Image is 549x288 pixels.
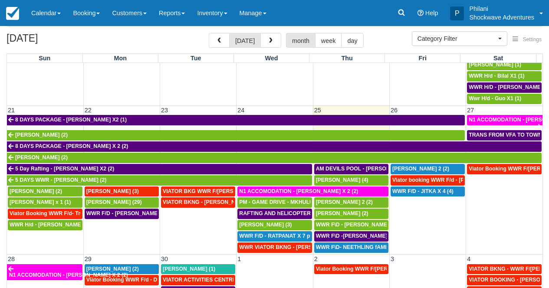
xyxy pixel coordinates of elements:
span: WWR H/d - [PERSON_NAME] X2 (2) [10,222,99,228]
span: Thu [341,55,352,62]
span: 21 [7,107,16,114]
span: WWR H/d - Bilal X1 (1) [469,73,524,79]
span: 22 [84,107,92,114]
span: 8 DAYS PACKAGE - [PERSON_NAME] X 2 (2) [15,143,128,149]
span: 8 DAYS PACKAGE - [PERSON_NAME] X2 (1) [15,117,127,123]
a: VIATOR BOOKING - [PERSON_NAME] 2 (2) [467,275,542,285]
span: 1 [237,255,242,262]
span: 5 DAYS WWR - [PERSON_NAME] (2) [15,177,106,183]
span: WWR F\D - [PERSON_NAME] X 1 (2) [316,222,407,228]
a: TRANS FROM VFA TO TOWN HOTYELS - [PERSON_NAME] X 2 (2) [467,130,542,141]
button: month [286,33,316,48]
span: [PERSON_NAME] (3) [239,222,292,228]
a: WWR F/D - RATPANAT X 7 plus 1 (8) [237,231,312,242]
span: 23 [160,107,169,114]
a: 5 DAYS WWR - [PERSON_NAME] (2) [7,175,312,186]
span: Viator Booking WWR F/[PERSON_NAME] X 2 (2) [316,266,437,272]
a: WWR H/D - [PERSON_NAME] X 1 (1) [467,82,542,93]
span: Viator booking WWR F/d - [PERSON_NAME] 3 (3) [392,177,516,183]
a: [PERSON_NAME] (2) [314,209,388,219]
span: Viator Booking WWR F/d - Duty [PERSON_NAME] 2 (2) [86,277,224,283]
span: 4 [466,255,471,262]
h2: [DATE] [7,33,116,49]
span: [PERSON_NAME] 2 (2) [316,199,373,205]
a: WWR F\D- NEETHLING fAMILY X 4 (5) [314,242,388,253]
span: 24 [237,107,245,114]
span: Sun [39,55,50,62]
button: Settings [507,33,547,46]
span: 29 [84,255,92,262]
a: WWR F/D - JITKA X 4 (4) [391,187,465,197]
span: WWR F/D - [PERSON_NAME] X 3 (3) [86,210,177,216]
span: [PERSON_NAME] (3) [86,188,139,194]
button: day [341,33,363,48]
span: Wed [265,55,278,62]
span: 30 [160,255,169,262]
a: WWR F\D -[PERSON_NAME] X2 (2) [314,231,388,242]
span: Sat [493,55,503,62]
a: N1 ACCOMODATION - [PERSON_NAME] X 2 (2) [7,264,82,281]
span: [PERSON_NAME] (2) [86,266,139,272]
button: [DATE] [229,33,261,48]
span: [PERSON_NAME] (1) [469,62,521,68]
span: [PERSON_NAME] (2) [15,154,68,160]
a: [PERSON_NAME] (2) [8,187,82,197]
span: [PERSON_NAME] (1) [163,266,215,272]
span: Fri [419,55,427,62]
a: WWR VIATOR BKNG - [PERSON_NAME] 2 (2) [237,242,312,253]
span: VIATOR BKG WWR F/[PERSON_NAME] [PERSON_NAME] 2 (2) [163,188,320,194]
span: 5 Day Rafting - [PERSON_NAME] X2 (2) [15,166,114,172]
a: [PERSON_NAME] (3) [237,220,312,230]
span: [PERSON_NAME] (4) [316,177,368,183]
a: [PERSON_NAME] (2) [7,130,465,141]
img: checkfront-main-nav-mini-logo.png [6,7,19,20]
span: Category Filter [418,34,496,43]
span: [PERSON_NAME] (2) [15,132,68,138]
span: WWR F\D- NEETHLING fAMILY X 4 (5) [316,244,411,250]
a: [PERSON_NAME] (4) [314,175,388,186]
button: week [315,33,342,48]
span: AM DEVILS POOL - [PERSON_NAME] X 2 (2) [316,166,428,172]
span: [PERSON_NAME] (2) [10,188,62,194]
a: [PERSON_NAME] x 1 (1) [8,197,82,208]
a: 8 DAYS PACKAGE - [PERSON_NAME] X 2 (2) [7,141,542,152]
a: AM DEVILS POOL - [PERSON_NAME] X 2 (2) [314,164,388,174]
a: WWR F/D - [PERSON_NAME] X 3 (3) [85,209,159,219]
span: 3 [390,255,395,262]
a: WWR H/d - [PERSON_NAME] X2 (2) [8,220,82,230]
span: N1 ACCOMODATION - [PERSON_NAME] X 2 (2) [9,272,128,278]
div: P [450,7,464,20]
a: [PERSON_NAME] 2 (2) [314,197,388,208]
span: WWR F\D -[PERSON_NAME] X2 (2) [316,233,404,239]
span: 27 [466,107,475,114]
a: [PERSON_NAME] 2 (2) [391,164,465,174]
a: [PERSON_NAME] (2) [85,264,159,275]
span: 28 [7,255,16,262]
a: WWR F\D - [PERSON_NAME] X 1 (2) [314,220,388,230]
a: [PERSON_NAME] (2) [7,153,542,163]
span: 26 [390,107,398,114]
a: Wwr H/d - Guo X1 (1) [467,94,542,104]
a: VIATOR BKNG - [PERSON_NAME] 2 (2) [161,197,235,208]
a: PM - GAME DRIVE - MKHULULI MOYO X1 (28) [237,197,312,208]
a: Viator Booking WWR F/d - Duty [PERSON_NAME] 2 (2) [85,275,159,285]
span: Wwr H/d - Guo X1 (1) [469,95,521,101]
span: [PERSON_NAME] x 1 (1) [10,199,71,205]
a: Viator Booking WWR F/[PERSON_NAME] X 2 (2) [314,264,388,275]
span: WWR VIATOR BKNG - [PERSON_NAME] 2 (2) [239,244,353,250]
a: 5 Day Rafting - [PERSON_NAME] X2 (2) [7,164,312,174]
a: Viator Booking WWR F/d- Troonbeeckx, [PERSON_NAME] 11 (9) [8,209,82,219]
a: Viator Booking WWR F/[PERSON_NAME] (2) [467,164,542,174]
span: RAFTING AND hELICOPTER PACKAGE - [PERSON_NAME] X1 (1) [239,210,404,216]
span: 25 [313,107,322,114]
span: WWR F/D - RATPANAT X 7 plus 1 (8) [239,233,330,239]
span: Help [425,10,438,16]
a: [PERSON_NAME] (3) [85,187,159,197]
span: [PERSON_NAME] (2) [316,210,368,216]
button: Category Filter [412,31,507,46]
p: Shockwave Adventures [469,13,534,22]
span: Viator Booking WWR F/d- Troonbeeckx, [PERSON_NAME] 11 (9) [10,210,171,216]
span: Mon [114,55,127,62]
a: N1 ACCOMODATION - [PERSON_NAME] X 2 (2) [467,115,542,125]
a: VIATOR BKG WWR F/[PERSON_NAME] [PERSON_NAME] 2 (2) [161,187,235,197]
